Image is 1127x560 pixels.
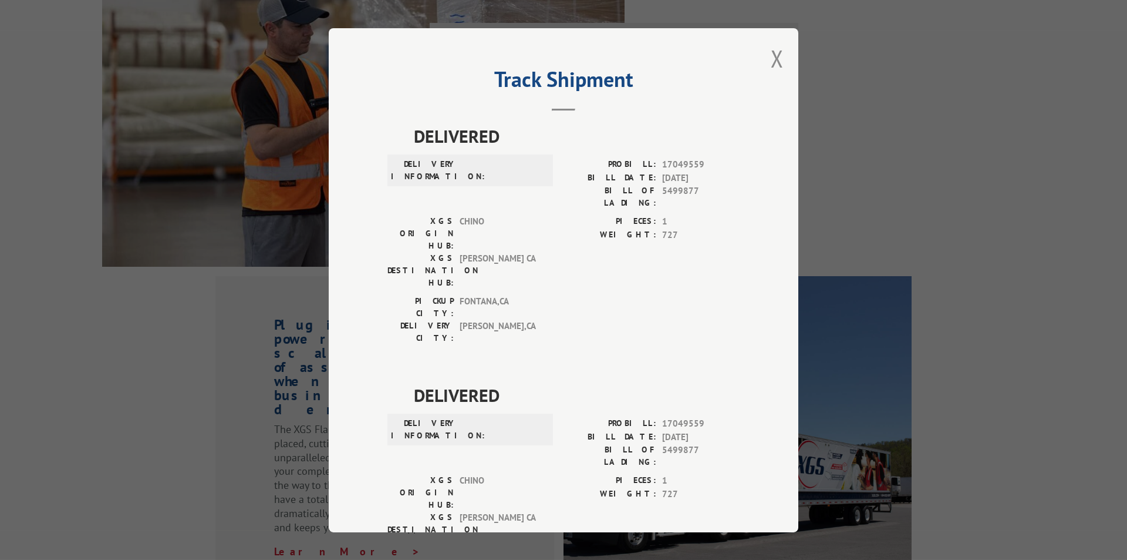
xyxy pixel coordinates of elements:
[662,185,740,209] span: 5499877
[662,417,740,431] span: 17049559
[662,228,740,242] span: 727
[414,382,740,408] span: DELIVERED
[460,320,539,344] span: [PERSON_NAME] , CA
[387,320,454,344] label: DELIVERY CITY:
[387,295,454,320] label: PICKUP CITY:
[662,158,740,172] span: 17049559
[563,158,656,172] label: PROBILL:
[391,417,457,442] label: DELIVERY INFORMATION:
[563,228,656,242] label: WEIGHT:
[563,185,656,209] label: BILL OF LADING:
[460,295,539,320] span: FONTANA , CA
[414,123,740,149] span: DELIVERED
[563,487,656,501] label: WEIGHT:
[563,417,656,431] label: PROBILL:
[662,487,740,501] span: 727
[460,215,539,252] span: CHINO
[387,252,454,289] label: XGS DESTINATION HUB:
[387,511,454,548] label: XGS DESTINATION HUB:
[563,215,656,229] label: PIECES:
[771,43,784,74] button: Close modal
[387,71,740,93] h2: Track Shipment
[662,474,740,488] span: 1
[563,474,656,488] label: PIECES:
[563,430,656,444] label: BILL DATE:
[563,444,656,468] label: BILL OF LADING:
[460,511,539,548] span: [PERSON_NAME] CA
[387,215,454,252] label: XGS ORIGIN HUB:
[460,474,539,511] span: CHINO
[662,215,740,229] span: 1
[662,444,740,468] span: 5499877
[391,158,457,183] label: DELIVERY INFORMATION:
[460,252,539,289] span: [PERSON_NAME] CA
[662,430,740,444] span: [DATE]
[563,171,656,185] label: BILL DATE:
[387,474,454,511] label: XGS ORIGIN HUB:
[662,171,740,185] span: [DATE]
